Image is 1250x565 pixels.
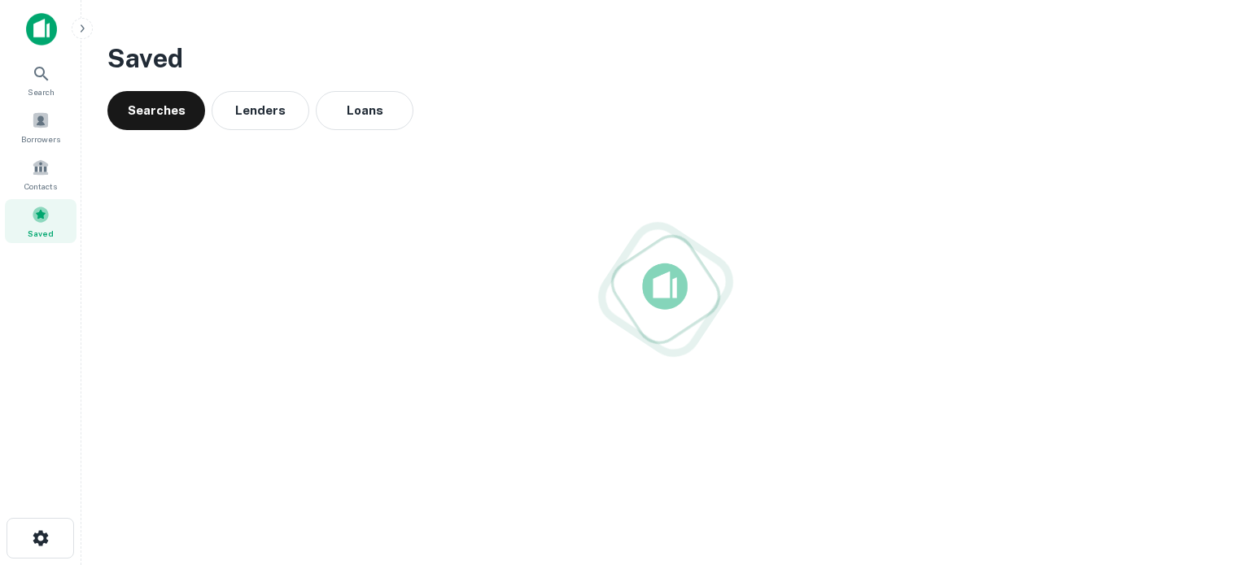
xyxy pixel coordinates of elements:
img: capitalize-icon.png [26,13,57,46]
span: Contacts [24,180,57,193]
span: Borrowers [21,133,60,146]
a: Search [5,58,76,102]
button: Lenders [212,91,309,130]
iframe: Chat Widget [1169,435,1250,513]
button: Searches [107,91,205,130]
h3: Saved [107,39,1224,78]
a: Contacts [5,152,76,196]
a: Borrowers [5,105,76,149]
span: Search [28,85,55,98]
button: Loans [316,91,413,130]
a: Saved [5,199,76,243]
span: Saved [28,227,54,240]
